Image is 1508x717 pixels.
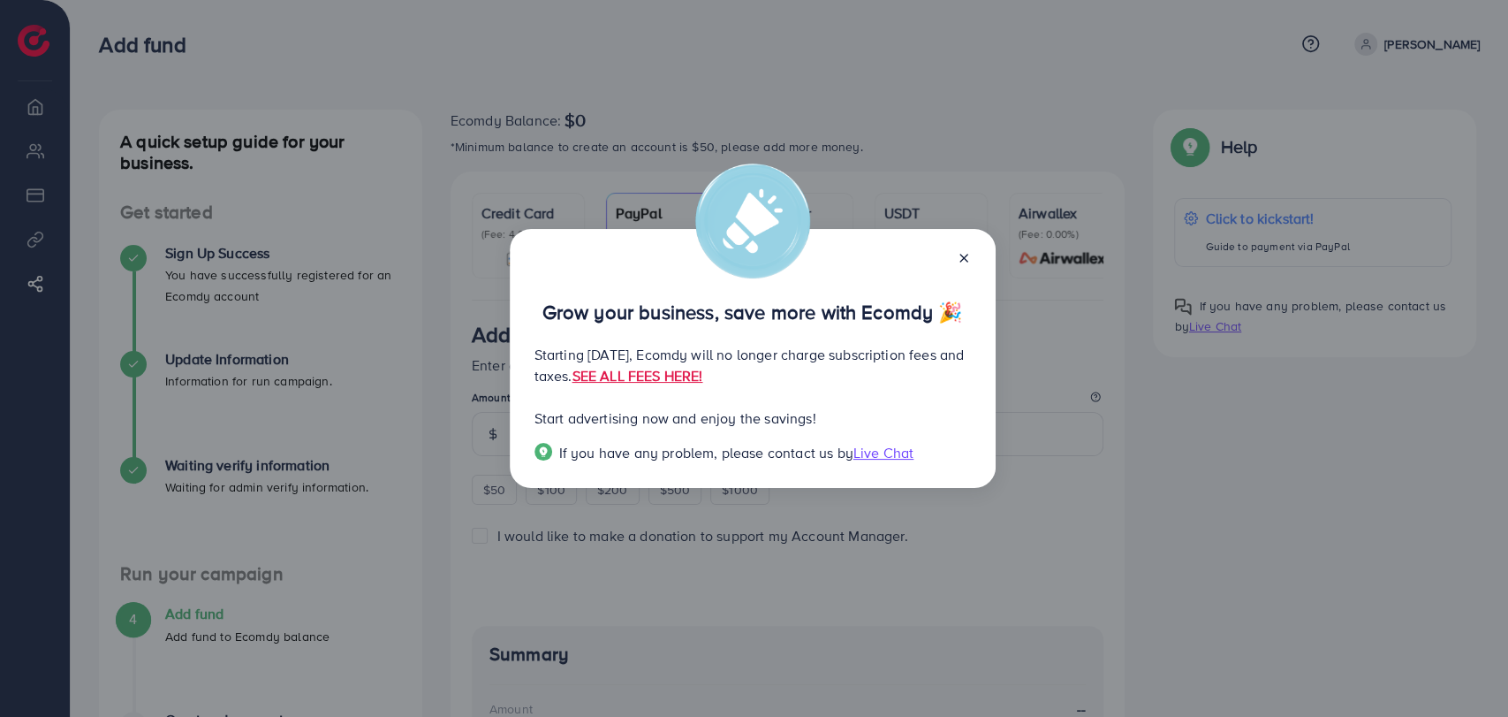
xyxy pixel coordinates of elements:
[1433,637,1495,704] iframe: Chat
[572,366,702,385] a: SEE ALL FEES HERE!
[695,164,810,278] img: alert
[534,443,552,461] img: Popup guide
[534,301,971,323] p: Grow your business, save more with Ecomdy 🎉
[559,443,853,462] span: If you have any problem, please contact us by
[853,443,913,462] span: Live Chat
[534,408,971,429] p: Start advertising now and enjoy the savings!
[534,344,971,386] p: Starting [DATE], Ecomdy will no longer charge subscription fees and taxes.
